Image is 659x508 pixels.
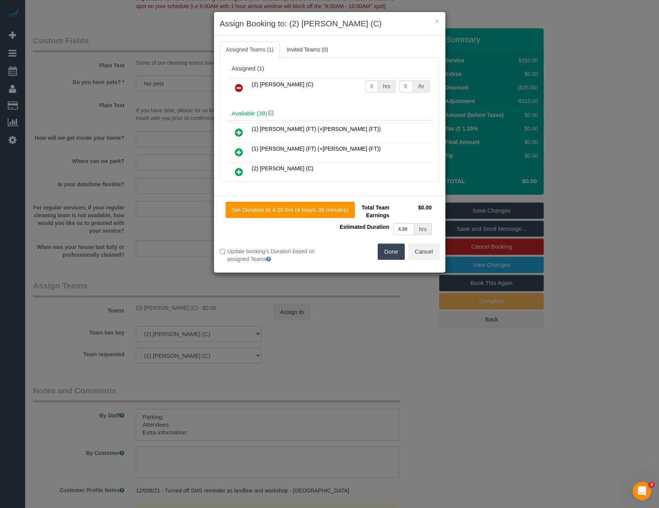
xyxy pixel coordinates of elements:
span: (1) [PERSON_NAME] (FT) (+[PERSON_NAME] (FT)) [252,146,381,152]
button: Done [378,244,405,260]
div: Assigned (1) [232,65,428,72]
label: Update booking's Duration based on assigned Teams [220,247,324,263]
button: × [435,17,439,25]
h3: Assign Booking to: (2) [PERSON_NAME] (C) [220,18,440,29]
span: Estimated Duration [340,224,389,230]
button: Set Duration to 4.50 hrs (4 hours 30 minutes) [226,202,355,218]
span: (2) [PERSON_NAME] (C) [252,165,313,172]
td: $0.00 [391,202,434,221]
div: hrs [414,223,431,235]
span: (1) [PERSON_NAME] (FT) (+[PERSON_NAME] (FT)) [252,126,381,132]
iframe: Intercom live chat [633,482,651,500]
button: Cancel [408,244,440,260]
a: Assigned Teams (1) [220,41,280,58]
div: /hr [413,81,429,93]
td: Total Team Earnings [335,202,391,221]
h4: Available (39) [232,110,428,117]
input: Update booking's Duration based on assigned Teams [220,249,225,254]
div: hrs [378,81,395,93]
a: Invited Teams (0) [281,41,334,58]
span: 3 [649,482,655,488]
span: (2) [PERSON_NAME] (C) [252,81,313,88]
